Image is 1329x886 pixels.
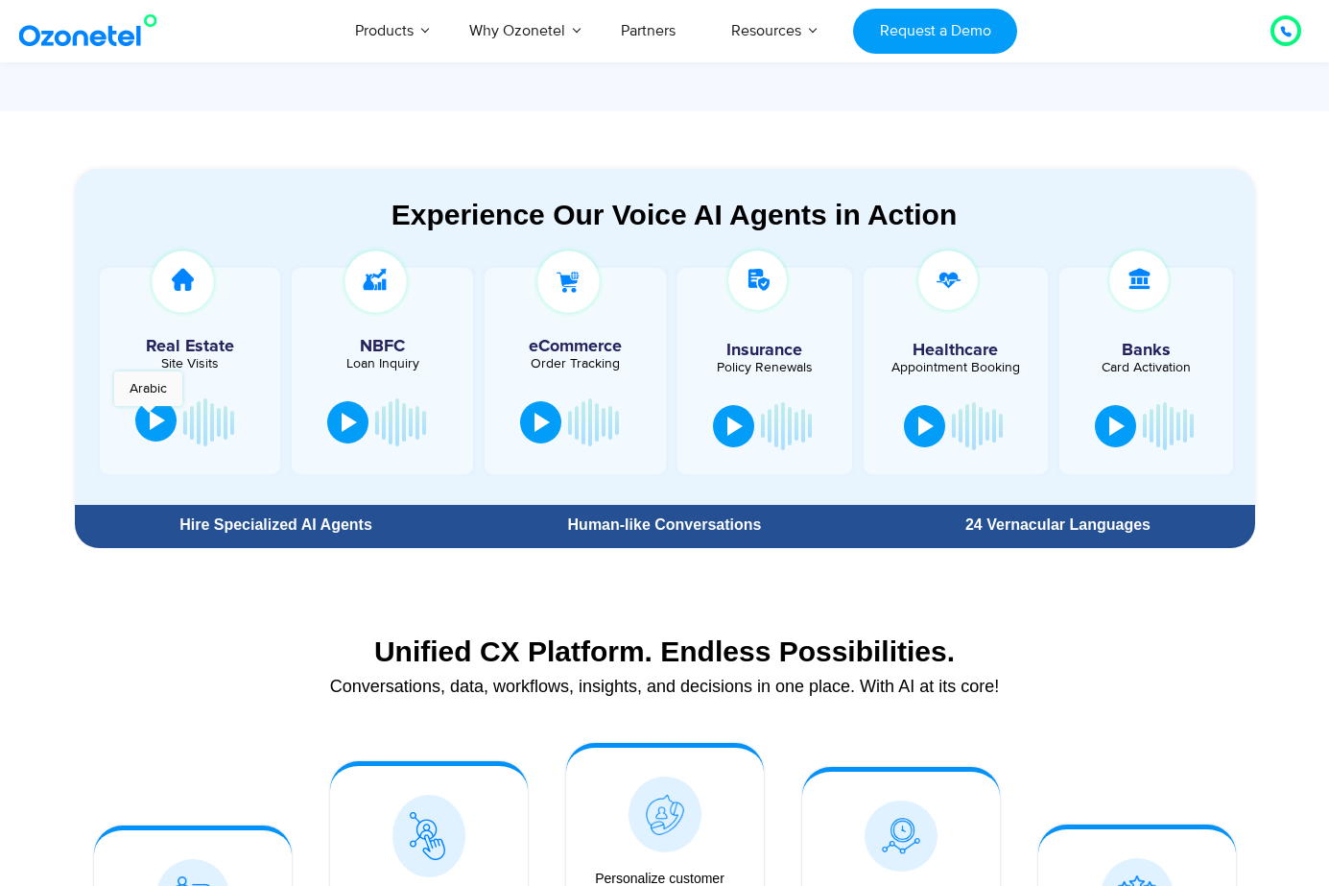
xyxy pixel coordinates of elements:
h5: Banks [1069,342,1224,359]
div: Unified CX Platform. Endless Possibilities. [84,635,1246,668]
div: Policy Renewals [687,361,842,374]
h5: eCommerce [494,338,656,355]
div: Loan Inquiry [301,357,463,371]
div: Appointment Booking [878,361,1033,374]
div: Experience Our Voice AI Agents in Action [94,198,1255,231]
h5: Insurance [687,342,842,359]
div: Hire Specialized AI Agents [84,517,468,533]
h5: Healthcare [878,342,1033,359]
h5: NBFC [301,338,463,355]
a: Request a Demo [853,9,1017,54]
div: Card Activation [1069,361,1224,374]
h5: Real Estate [109,338,272,355]
div: Site Visits [109,357,272,371]
div: Human-like Conversations [477,517,851,533]
div: 24 Vernacular Languages [870,517,1245,533]
div: Order Tracking [494,357,656,371]
div: Conversations, data, workflows, insights, and decisions in one place. With AI at its core! [84,678,1246,695]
